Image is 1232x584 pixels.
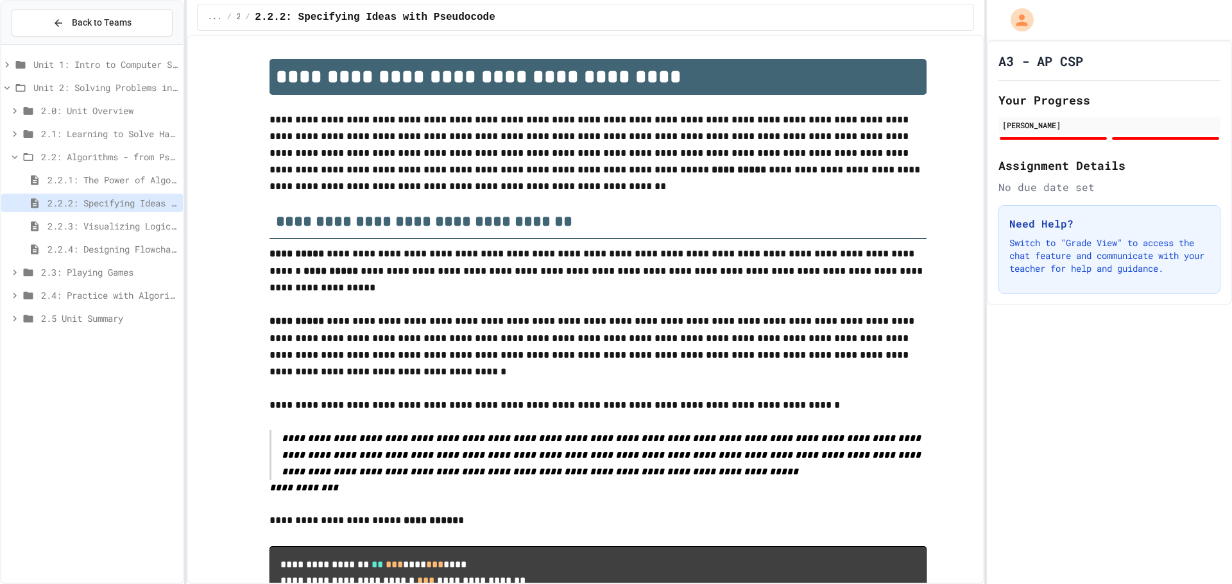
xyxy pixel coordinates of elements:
[33,81,178,94] span: Unit 2: Solving Problems in Computer Science
[47,242,178,256] span: 2.2.4: Designing Flowcharts
[227,12,231,22] span: /
[997,5,1037,35] div: My Account
[41,288,178,302] span: 2.4: Practice with Algorithms
[41,312,178,325] span: 2.5 Unit Summary
[1125,477,1219,531] iframe: chat widget
[237,12,241,22] span: 2.2: Algorithms - from Pseudocode to Flowcharts
[1178,533,1219,571] iframe: chat widget
[72,16,132,29] span: Back to Teams
[998,179,1220,195] div: No due date set
[47,173,178,187] span: 2.2.1: The Power of Algorithms
[12,9,173,37] button: Back to Teams
[1009,216,1210,231] h3: Need Help?
[208,12,222,22] span: ...
[47,196,178,210] span: 2.2.2: Specifying Ideas with Pseudocode
[998,52,1083,70] h1: A3 - AP CSP
[41,104,178,117] span: 2.0: Unit Overview
[41,265,178,279] span: 2.3: Playing Games
[1009,237,1210,275] p: Switch to "Grade View" to access the chat feature and communicate with your teacher for help and ...
[998,91,1220,109] h2: Your Progress
[47,219,178,233] span: 2.2.3: Visualizing Logic with Flowcharts
[1002,119,1217,131] div: [PERSON_NAME]
[998,156,1220,174] h2: Assignment Details
[255,10,495,25] span: 2.2.2: Specifying Ideas with Pseudocode
[41,150,178,163] span: 2.2: Algorithms - from Pseudocode to Flowcharts
[41,127,178,140] span: 2.1: Learning to Solve Hard Problems
[245,12,250,22] span: /
[33,58,178,71] span: Unit 1: Intro to Computer Science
